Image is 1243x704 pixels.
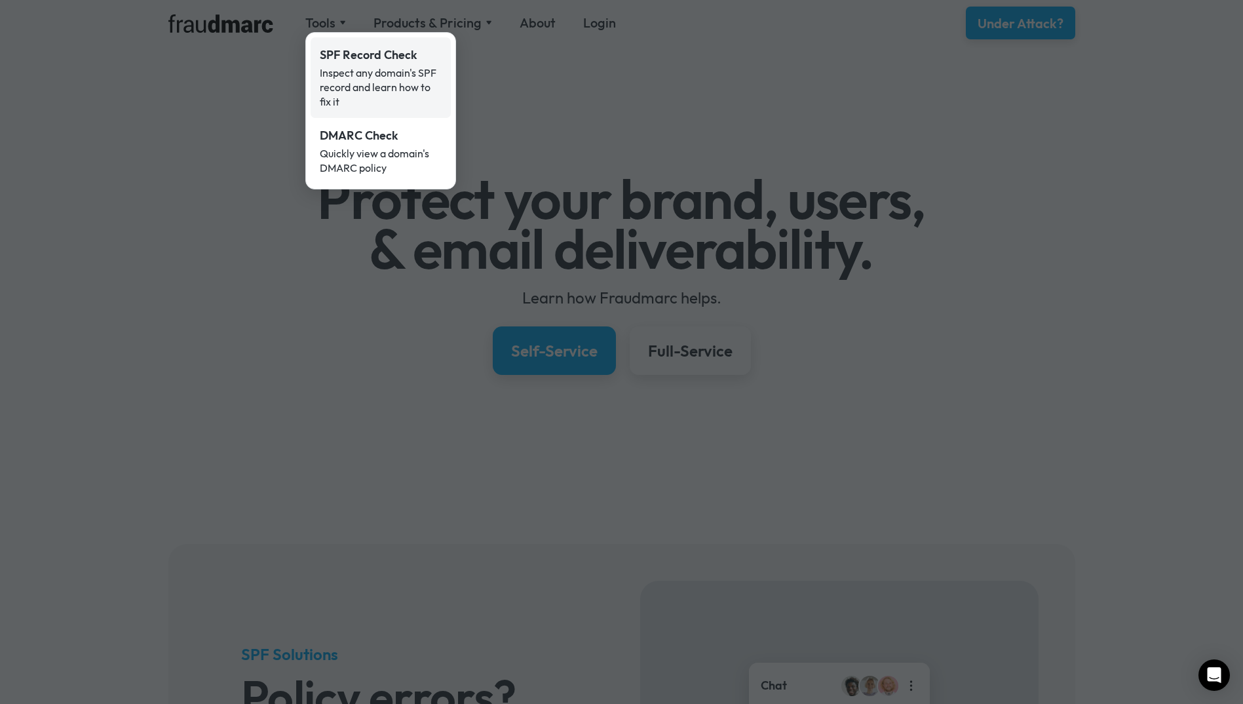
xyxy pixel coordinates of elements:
div: Quickly view a domain's DMARC policy [320,146,442,175]
div: Inspect any domain's SPF record and learn how to fix it [320,66,442,109]
a: SPF Record CheckInspect any domain's SPF record and learn how to fix it [311,37,451,118]
nav: Tools [305,32,456,189]
div: Open Intercom Messenger [1198,659,1230,691]
a: DMARC CheckQuickly view a domain's DMARC policy [311,118,451,184]
div: DMARC Check [320,127,442,144]
div: SPF Record Check [320,47,442,64]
